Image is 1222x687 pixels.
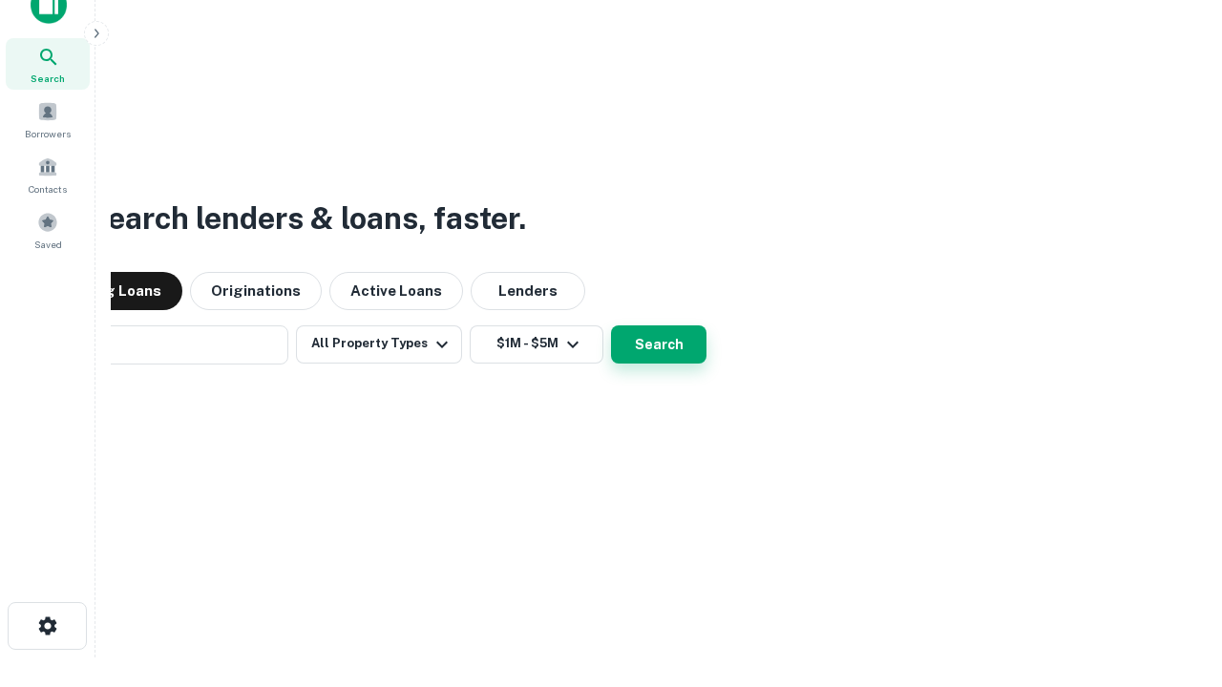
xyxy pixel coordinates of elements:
[29,181,67,197] span: Contacts
[25,126,71,141] span: Borrowers
[6,38,90,90] a: Search
[470,325,603,364] button: $1M - $5M
[329,272,463,310] button: Active Loans
[611,325,706,364] button: Search
[34,237,62,252] span: Saved
[6,204,90,256] a: Saved
[471,272,585,310] button: Lenders
[1127,534,1222,626] iframe: Chat Widget
[296,325,462,364] button: All Property Types
[6,149,90,200] a: Contacts
[87,196,526,241] h3: Search lenders & loans, faster.
[6,94,90,145] a: Borrowers
[190,272,322,310] button: Originations
[31,71,65,86] span: Search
